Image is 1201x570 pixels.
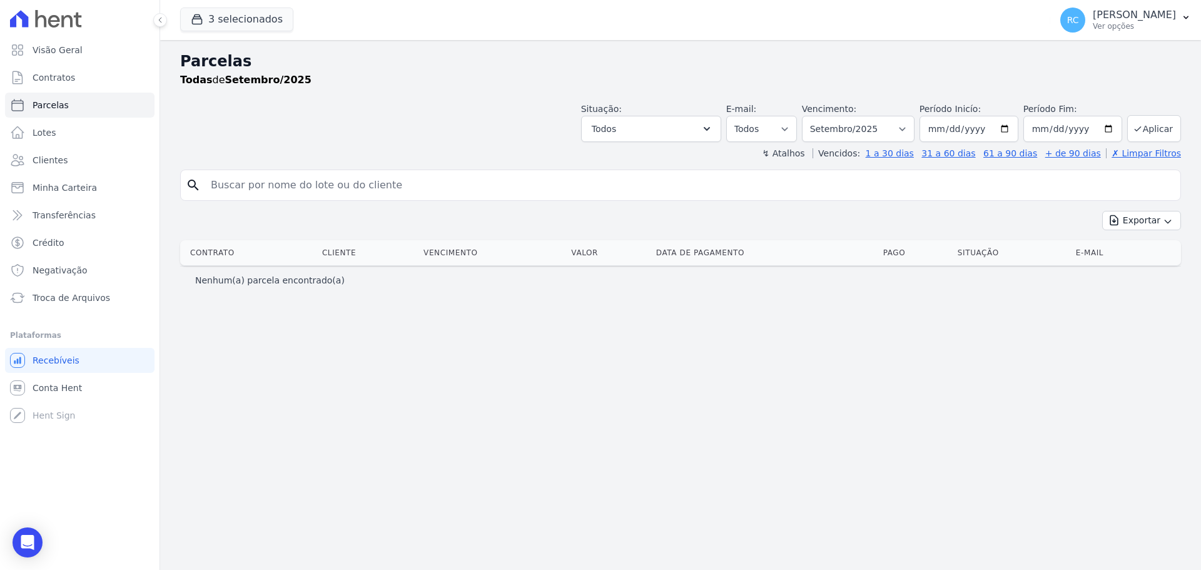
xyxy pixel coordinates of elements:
a: Recebíveis [5,348,155,373]
th: Pago [878,240,953,265]
p: [PERSON_NAME] [1093,9,1176,21]
p: de [180,73,312,88]
strong: Setembro/2025 [225,74,312,86]
label: ↯ Atalhos [762,148,804,158]
label: Situação: [581,104,622,114]
span: Visão Geral [33,44,83,56]
a: 61 a 90 dias [983,148,1037,158]
label: Vencimento: [802,104,856,114]
th: Cliente [317,240,418,265]
span: Negativação [33,264,88,277]
th: Valor [566,240,651,265]
button: Exportar [1102,211,1181,230]
button: RC [PERSON_NAME] Ver opções [1050,3,1201,38]
a: 1 a 30 dias [866,148,914,158]
th: Contrato [180,240,317,265]
a: Minha Carteira [5,175,155,200]
th: Vencimento [418,240,566,265]
a: Crédito [5,230,155,255]
span: Recebíveis [33,354,79,367]
button: Aplicar [1127,115,1181,142]
a: 31 a 60 dias [921,148,975,158]
span: Troca de Arquivos [33,292,110,304]
strong: Todas [180,74,213,86]
span: Todos [592,121,616,136]
a: Parcelas [5,93,155,118]
span: RC [1067,16,1079,24]
a: Contratos [5,65,155,90]
button: Todos [581,116,721,142]
a: + de 90 dias [1045,148,1101,158]
button: 3 selecionados [180,8,293,31]
div: Plataformas [10,328,149,343]
i: search [186,178,201,193]
span: Contratos [33,71,75,84]
span: Parcelas [33,99,69,111]
p: Nenhum(a) parcela encontrado(a) [195,274,345,287]
label: Vencidos: [813,148,860,158]
a: ✗ Limpar Filtros [1106,148,1181,158]
a: Negativação [5,258,155,283]
a: Lotes [5,120,155,145]
span: Crédito [33,237,64,249]
th: Situação [953,240,1071,265]
p: Ver opções [1093,21,1176,31]
th: E-mail [1071,240,1158,265]
a: Troca de Arquivos [5,285,155,310]
a: Conta Hent [5,375,155,400]
span: Conta Hent [33,382,82,394]
span: Clientes [33,154,68,166]
a: Transferências [5,203,155,228]
span: Transferências [33,209,96,221]
input: Buscar por nome do lote ou do cliente [203,173,1175,198]
th: Data de Pagamento [651,240,878,265]
div: Open Intercom Messenger [13,527,43,557]
label: Período Inicío: [920,104,981,114]
label: E-mail: [726,104,757,114]
span: Lotes [33,126,56,139]
a: Clientes [5,148,155,173]
h2: Parcelas [180,50,1181,73]
a: Visão Geral [5,38,155,63]
label: Período Fim: [1023,103,1122,116]
span: Minha Carteira [33,181,97,194]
